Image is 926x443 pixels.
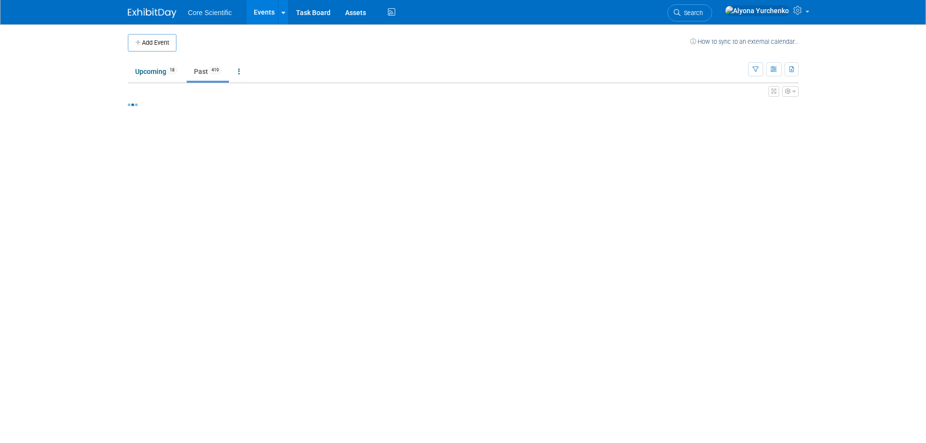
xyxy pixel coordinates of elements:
button: Add Event [128,34,176,52]
img: ExhibitDay [128,8,176,18]
img: Alyona Yurchenko [725,5,789,16]
span: Search [681,9,703,17]
a: Upcoming18 [128,62,185,81]
img: loading... [128,104,138,106]
a: How to sync to an external calendar... [690,38,799,45]
a: Search [667,4,712,21]
a: Past419 [187,62,229,81]
span: 419 [209,67,222,74]
span: 18 [167,67,177,74]
span: Core Scientific [188,9,232,17]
